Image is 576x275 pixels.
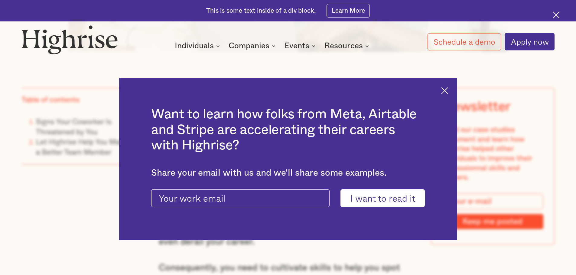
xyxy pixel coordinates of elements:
[285,42,309,50] div: Events
[206,7,316,15] div: This is some text inside of a div block.
[151,107,425,153] h2: Want to learn how folks from Meta, Airtable and Stripe are accelerating their careers with Highrise?
[324,42,371,50] div: Resources
[151,189,425,207] form: current-ascender-blog-article-modal-form
[441,87,448,94] img: Cross icon
[175,42,214,50] div: Individuals
[428,33,501,50] a: Schedule a demo
[324,42,363,50] div: Resources
[553,11,560,18] img: Cross icon
[175,42,222,50] div: Individuals
[285,42,317,50] div: Events
[151,189,330,207] input: Your work email
[505,33,555,50] a: Apply now
[229,42,277,50] div: Companies
[340,189,425,207] input: I want to read it
[229,42,269,50] div: Companies
[327,4,370,18] a: Learn More
[151,168,425,178] div: Share your email with us and we'll share some examples.
[21,25,118,54] img: Highrise logo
